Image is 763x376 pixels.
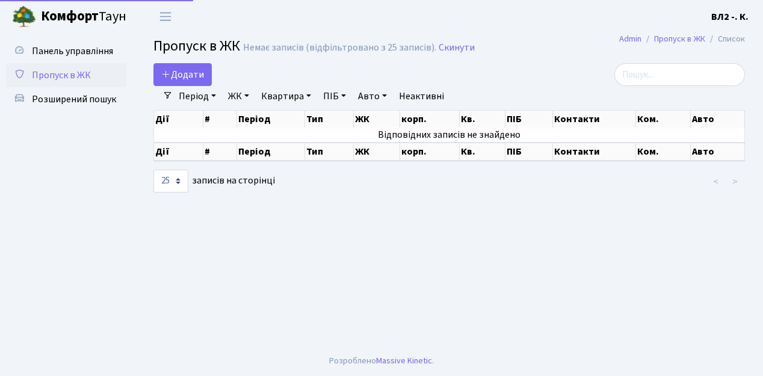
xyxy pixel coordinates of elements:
[154,111,203,128] th: Дії
[153,170,188,193] select: записів на сторінці
[153,170,275,193] label: записів на сторінці
[329,354,434,368] div: Розроблено .
[305,111,354,128] th: Тип
[174,86,221,106] a: Період
[237,143,305,161] th: Період
[439,42,475,54] a: Скинути
[654,32,705,45] a: Пропуск в ЖК
[161,68,204,81] span: Додати
[400,111,460,128] th: корп.
[6,63,126,87] a: Пропуск в ЖК
[150,7,181,26] button: Переключити навігацію
[614,63,745,86] input: Пошук...
[705,32,745,46] li: Список
[243,42,436,54] div: Немає записів (відфільтровано з 25 записів).
[711,10,749,24] a: ВЛ2 -. К.
[318,86,351,106] a: ПІБ
[505,143,552,161] th: ПІБ
[6,87,126,111] a: Розширений пошук
[41,7,99,26] b: Комфорт
[553,111,637,128] th: Контакти
[154,143,203,161] th: Дії
[711,10,749,23] b: ВЛ2 -. К.
[505,111,552,128] th: ПІБ
[354,143,400,161] th: ЖК
[6,39,126,63] a: Панель управління
[636,111,690,128] th: Ком.
[619,32,641,45] a: Admin
[460,143,505,161] th: Кв.
[256,86,316,106] a: Квартира
[203,111,237,128] th: #
[353,86,392,106] a: Авто
[32,93,116,106] span: Розширений пошук
[32,45,113,58] span: Панель управління
[237,111,305,128] th: Період
[601,26,763,52] nav: breadcrumb
[691,143,745,161] th: Авто
[553,143,637,161] th: Контакти
[691,111,745,128] th: Авто
[636,143,690,161] th: Ком.
[153,35,240,57] span: Пропуск в ЖК
[203,143,237,161] th: #
[394,86,449,106] a: Неактивні
[376,354,432,367] a: Massive Kinetic
[400,143,460,161] th: корп.
[223,86,254,106] a: ЖК
[12,5,36,29] img: logo.png
[153,63,212,86] a: Додати
[460,111,505,128] th: Кв.
[32,69,91,82] span: Пропуск в ЖК
[41,7,126,27] span: Таун
[305,143,354,161] th: Тип
[354,111,400,128] th: ЖК
[154,128,745,142] td: Відповідних записів не знайдено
